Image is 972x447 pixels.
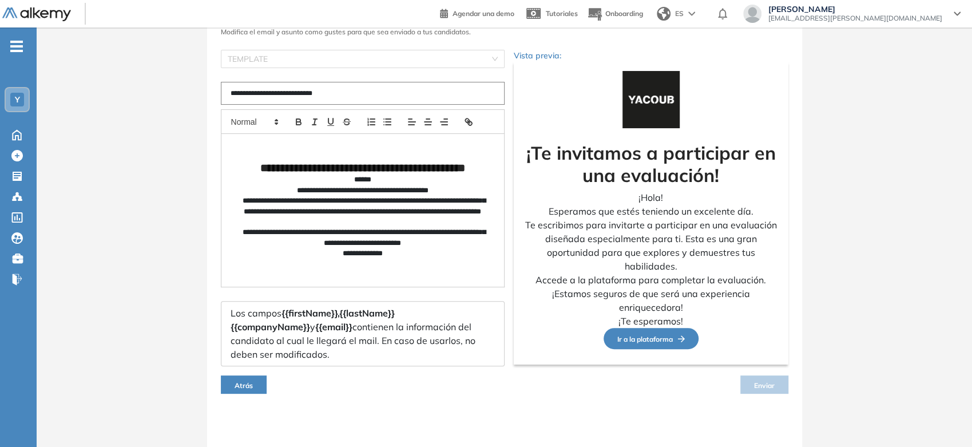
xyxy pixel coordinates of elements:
span: Agendar una demo [453,9,514,18]
span: {{firstName}}, [281,307,339,319]
strong: ¡Te invitamos a participar en una evaluación! [526,141,776,186]
p: ¡Te esperamos! [523,314,779,328]
p: ¡Hola! [523,191,779,204]
span: {{email}} [315,321,352,333]
img: arrow [688,11,695,16]
span: {{companyName}} [231,321,310,333]
span: Tutoriales [546,9,578,18]
span: ES [675,9,684,19]
p: Esperamos que estés teniendo un excelente día. [523,204,779,218]
a: Agendar una demo [440,6,514,19]
img: Flecha [673,335,685,342]
div: Widget de chat [915,392,972,447]
span: Ir a la plataforma [617,335,685,343]
i: - [10,45,23,48]
div: Los campos y contienen la información del candidato al cual le llegará el mail. En caso de usarlo... [221,301,505,366]
p: Vista previa: [514,50,788,62]
span: Y [15,95,20,104]
p: Accede a la plataforma para completar la evaluación. ¡Estamos seguros de que será una experiencia... [523,273,779,314]
img: world [657,7,671,21]
span: [EMAIL_ADDRESS][PERSON_NAME][DOMAIN_NAME] [768,14,942,23]
button: Ir a la plataformaFlecha [604,328,699,349]
span: [PERSON_NAME] [768,5,942,14]
iframe: Chat Widget [915,392,972,447]
img: Logo de la compañía [622,71,680,128]
button: Enviar [740,375,788,394]
span: Atrás [235,381,253,390]
span: Enviar [754,381,775,390]
span: {{lastName}} [339,307,395,319]
span: Onboarding [605,9,643,18]
button: Onboarding [587,2,643,26]
p: Te escribimos para invitarte a participar en una evaluación diseñada especialmente para ti. Esta ... [523,218,779,273]
button: Atrás [221,375,267,394]
img: Logo [2,7,71,22]
h3: Modifica el email y asunto como gustes para que sea enviado a tus candidatos. [221,28,788,36]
